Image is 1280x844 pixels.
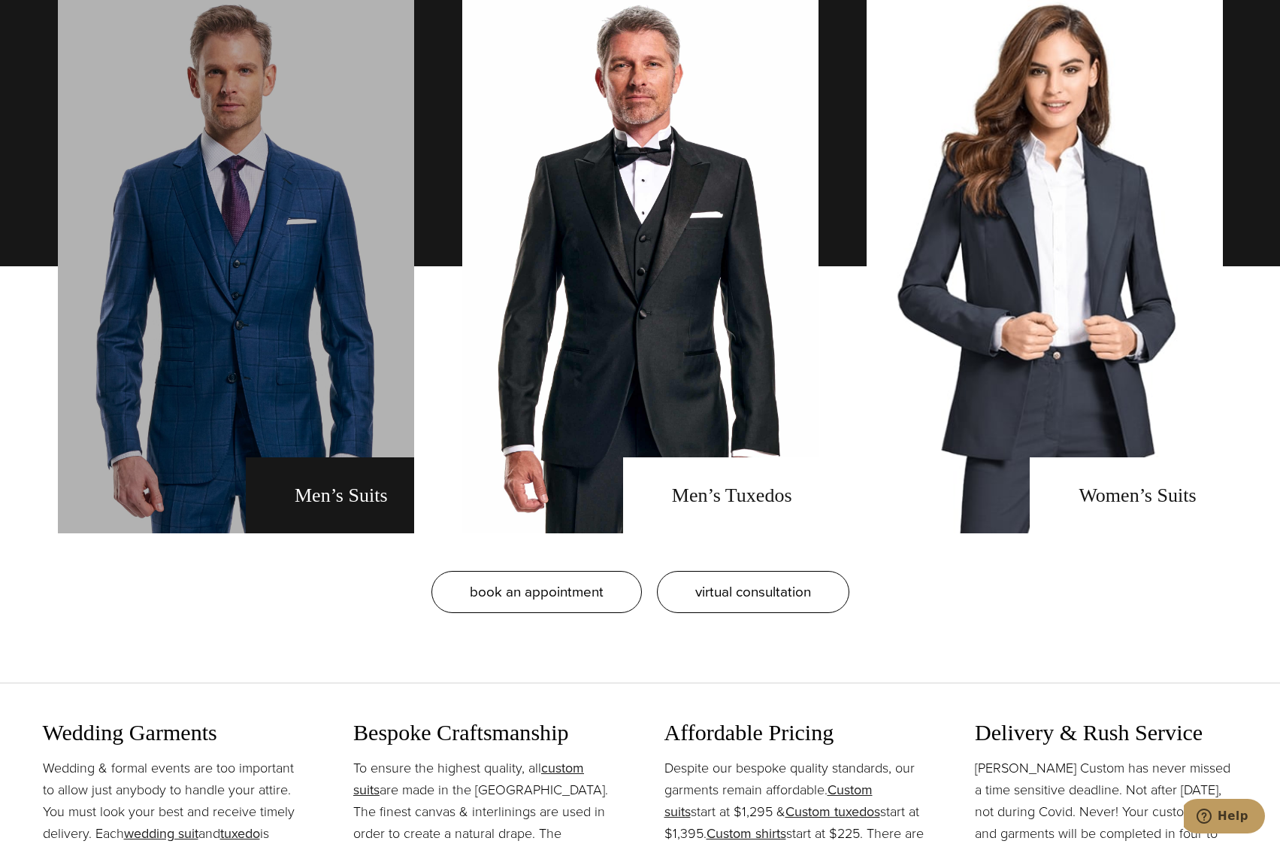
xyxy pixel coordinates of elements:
h3: Affordable Pricing [664,719,927,746]
a: tuxedo [220,824,260,843]
iframe: Opens a widget where you can chat to one of our agents [1184,799,1265,836]
h3: Wedding Garments [43,719,306,746]
a: wedding suit [124,824,198,843]
h3: Bespoke Craftsmanship [353,719,616,746]
h3: Delivery & Rush Service [975,719,1238,746]
a: Custom suits [664,780,873,821]
span: virtual consultation [695,581,811,603]
a: book an appointment [431,571,642,613]
span: book an appointment [470,581,604,603]
a: Custom shirts [707,824,786,843]
a: virtual consultation [657,571,849,613]
a: Custom tuxedos [785,802,880,821]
